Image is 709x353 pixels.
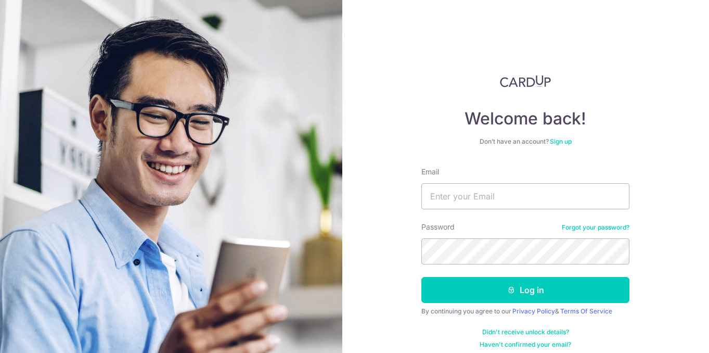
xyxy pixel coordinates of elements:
[560,307,612,315] a: Terms Of Service
[421,137,629,146] div: Don’t have an account?
[512,307,555,315] a: Privacy Policy
[421,167,439,177] label: Email
[421,222,455,232] label: Password
[421,183,629,209] input: Enter your Email
[482,328,569,336] a: Didn't receive unlock details?
[421,108,629,129] h4: Welcome back!
[480,341,571,349] a: Haven't confirmed your email?
[500,75,551,87] img: CardUp Logo
[421,277,629,303] button: Log in
[562,223,629,232] a: Forgot your password?
[550,137,572,145] a: Sign up
[421,307,629,316] div: By continuing you agree to our &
